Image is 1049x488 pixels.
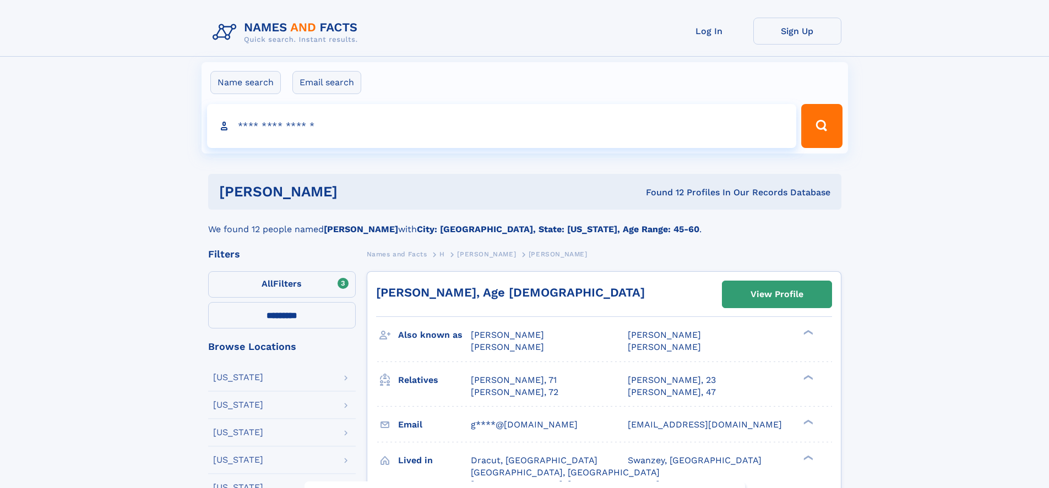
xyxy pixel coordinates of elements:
[665,18,753,45] a: Log In
[324,224,398,234] b: [PERSON_NAME]
[398,326,471,344] h3: Also known as
[398,371,471,390] h3: Relatives
[628,342,701,352] span: [PERSON_NAME]
[439,247,445,261] a: H
[801,104,842,148] button: Search Button
[213,401,263,409] div: [US_STATE]
[628,419,782,430] span: [EMAIL_ADDRESS][DOMAIN_NAME]
[213,456,263,464] div: [US_STATE]
[292,71,361,94] label: Email search
[262,278,273,289] span: All
[213,428,263,437] div: [US_STATE]
[801,329,814,336] div: ❯
[722,281,831,308] a: View Profile
[398,415,471,434] h3: Email
[753,18,841,45] a: Sign Up
[471,330,544,340] span: [PERSON_NAME]
[208,249,356,259] div: Filters
[751,282,803,307] div: View Profile
[210,71,281,94] label: Name search
[529,250,588,258] span: [PERSON_NAME]
[471,342,544,352] span: [PERSON_NAME]
[471,467,660,478] span: [GEOGRAPHIC_DATA], [GEOGRAPHIC_DATA]
[801,418,814,425] div: ❯
[208,210,841,236] div: We found 12 people named with .
[471,455,597,465] span: Dracut, [GEOGRAPHIC_DATA]
[208,271,356,298] label: Filters
[207,104,797,148] input: search input
[457,250,516,258] span: [PERSON_NAME]
[376,286,645,299] a: [PERSON_NAME], Age [DEMOGRAPHIC_DATA]
[417,224,699,234] b: City: [GEOGRAPHIC_DATA], State: [US_STATE], Age Range: 45-60
[457,247,516,261] a: [PERSON_NAME]
[439,250,445,258] span: H
[367,247,427,261] a: Names and Facts
[208,18,367,47] img: Logo Names and Facts
[213,373,263,382] div: [US_STATE]
[801,454,814,461] div: ❯
[492,187,830,199] div: Found 12 Profiles In Our Records Database
[801,374,814,381] div: ❯
[219,185,492,199] h1: [PERSON_NAME]
[628,330,701,340] span: [PERSON_NAME]
[208,342,356,352] div: Browse Locations
[398,451,471,470] h3: Lived in
[471,386,558,398] a: [PERSON_NAME], 72
[628,374,716,386] a: [PERSON_NAME], 23
[471,374,557,386] a: [PERSON_NAME], 71
[628,455,762,465] span: Swanzey, [GEOGRAPHIC_DATA]
[628,386,716,398] a: [PERSON_NAME], 47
